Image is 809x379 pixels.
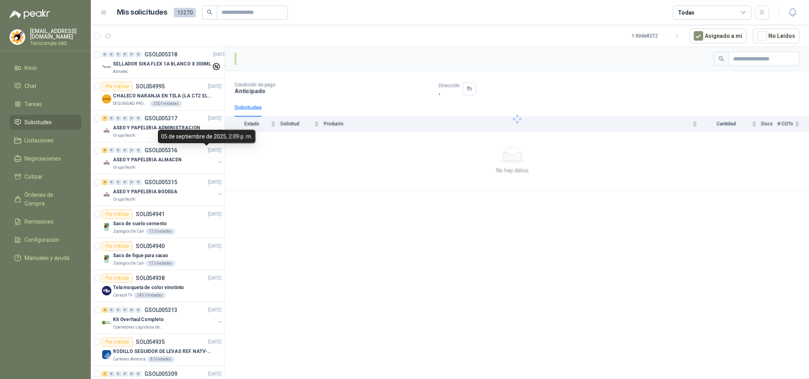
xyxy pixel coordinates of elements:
a: Por cotizarSOL054995[DATE] Company LogoCHALECO NARANJA EN TELA (LA CTZ ELEGIDA DEBE ENVIAR MUESTR... [91,78,225,110]
div: 0 [109,179,114,185]
p: SELLADOR SIKA FLEX 1A BLANCO X 300ML [113,60,211,68]
div: 2 [102,307,108,313]
p: [DATE] [208,274,221,282]
p: [DATE] [208,147,221,154]
p: Tornicomple SAS [30,41,81,46]
p: SOL054938 [136,275,165,281]
span: search [207,9,212,15]
p: Almatec [113,69,128,75]
span: Licitaciones [24,136,54,145]
div: 0 [115,307,121,313]
p: Grupo North [113,133,135,139]
a: Inicio [9,60,81,75]
p: [DATE] [208,211,221,218]
a: Tareas [9,97,81,112]
p: GSOL005309 [145,371,177,377]
div: 0 [122,52,128,57]
p: SOL054941 [136,211,165,217]
span: Negociaciones [24,154,61,163]
div: Por cotizar [102,82,133,91]
p: [DATE] [208,115,221,122]
a: 6 0 0 0 0 0 GSOL005316[DATE] Company LogoASEO Y PAPELERIA ALMACENGrupo North [102,146,223,171]
p: Operadores Logísticos del Caribe [113,324,163,330]
img: Company Logo [102,62,111,72]
div: 0 [135,52,141,57]
p: [DATE] [208,306,221,314]
div: 0 [129,52,135,57]
div: 0 [129,307,135,313]
p: [DATE] [208,179,221,186]
div: Por cotizar [102,209,133,219]
div: 200 Unidades [150,101,182,107]
a: 4 0 0 0 0 0 GSOL005315[DATE] Company LogoASEO Y PAPELERIA BODEGAGrupo North [102,177,223,203]
p: [DATE] [208,83,221,90]
p: GSOL005316 [145,147,177,153]
p: [DATE] [213,51,227,58]
div: 0 [115,52,121,57]
a: 2 0 0 0 0 0 GSOL005313[DATE] Company LogoKit Overhaul CompletoOperadores Logísticos del Caribe [102,305,223,330]
img: Company Logo [102,318,111,327]
img: Company Logo [10,30,25,45]
img: Logo peakr [9,9,50,19]
div: 0 [129,147,135,153]
img: Company Logo [102,286,111,295]
button: No Leídos [753,28,800,43]
a: Por cotizarSOL054940[DATE] Company LogoSaco de fique para cacaoZoologico De Cali12 Unidades [91,238,225,270]
p: Kit Overhaul Completo [113,316,163,323]
a: 0 0 0 0 0 0 GSOL005318[DATE] Company LogoSELLADOR SIKA FLEX 1A BLANCO X 300MLAlmatec [102,50,228,75]
div: 0 [115,116,121,121]
a: Chat [9,78,81,93]
a: Por cotizarSOL054935[DATE] Company LogoRODILLO SEGUIDOR DE LEVAS REF. NATV-17-PPA [PERSON_NAME]Ca... [91,334,225,366]
p: Saco de fique para cacao [113,252,168,260]
div: 0 [135,147,141,153]
p: ASEO Y PAPELERIA ALMACEN [113,156,182,164]
div: 0 [122,307,128,313]
a: Licitaciones [9,133,81,148]
a: Cotizar [9,169,81,184]
div: 0 [135,307,141,313]
a: Por cotizarSOL054941[DATE] Company LogoSaco de suelo cementoZoologico De Cali12 Unidades [91,206,225,238]
div: 0 [109,371,114,377]
span: Solicitudes [24,118,52,127]
div: Por cotizar [102,241,133,251]
img: Company Logo [102,94,111,104]
p: SOL054940 [136,243,165,249]
p: SOL054995 [136,84,165,89]
span: Manuales y ayuda [24,254,69,262]
a: Configuración [9,232,81,247]
div: Todas [678,8,695,17]
h1: Mis solicitudes [117,7,167,18]
div: 0 [122,179,128,185]
p: GSOL005318 [145,52,177,57]
p: Cartones America [113,356,146,362]
p: GSOL005317 [145,116,177,121]
a: Remisiones [9,214,81,229]
img: Company Logo [102,350,111,359]
div: 0 [115,371,121,377]
p: SOL054935 [136,339,165,345]
div: 0 [129,116,135,121]
img: Company Logo [102,158,111,168]
div: 0 [135,116,141,121]
img: Company Logo [102,190,111,200]
div: 0 [135,371,141,377]
p: ASEO Y PAPELERIA ADMINISTRACION [113,124,200,132]
div: 0 [122,116,128,121]
p: GSOL005313 [145,307,177,313]
div: 0 [102,52,108,57]
p: Grupo North [113,196,135,203]
p: Zoologico De Cali [113,260,144,267]
div: 12 Unidades [146,260,175,267]
p: [DATE] [208,338,221,346]
span: Inicio [24,63,37,72]
span: Chat [24,82,36,90]
p: GSOL005315 [145,179,177,185]
a: Órdenes de Compra [9,187,81,211]
p: SEGURIDAD PROVISER LTDA [113,101,148,107]
a: Por cotizarSOL054938[DATE] Company LogoTela moqueta de color vinotintoCaracol TV245 Unidades [91,270,225,302]
p: CHALECO NARANJA EN TELA (LA CTZ ELEGIDA DEBE ENVIAR MUESTRA) [113,92,211,100]
span: Tareas [24,100,42,108]
img: Company Logo [102,222,111,232]
p: Caracol TV [113,292,132,299]
img: Company Logo [102,126,111,136]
